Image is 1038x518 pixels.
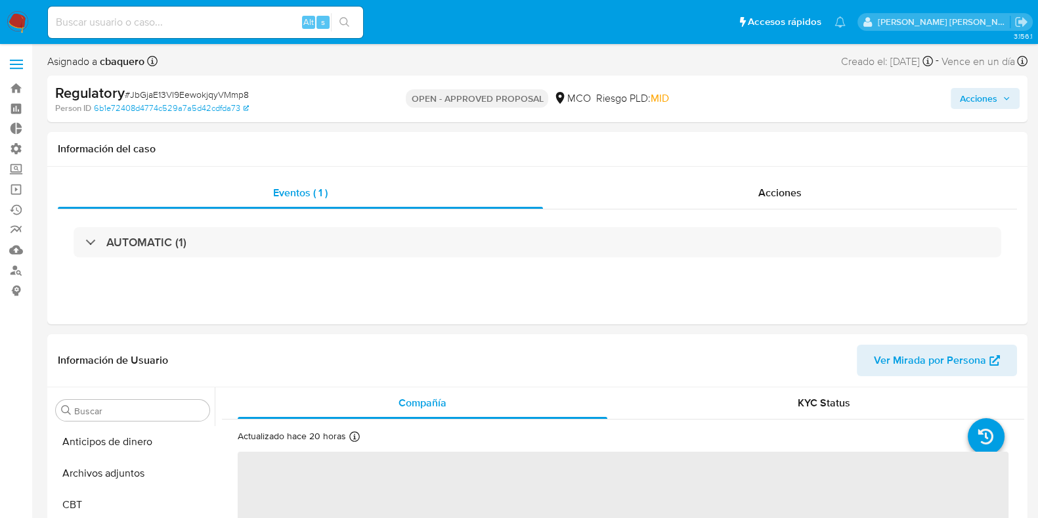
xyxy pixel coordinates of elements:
[399,395,446,410] span: Compañía
[238,430,346,442] p: Actualizado hace 20 horas
[74,227,1001,257] div: AUTOMATIC (1)
[97,54,144,69] b: cbaquero
[58,142,1017,156] h1: Información del caso
[125,88,249,101] span: # JbGjaE13VI9EewokjqyVMmp8
[303,16,314,28] span: Alt
[878,16,1010,28] p: camila.baquero@mercadolibre.com.co
[857,345,1017,376] button: Ver Mirada por Persona
[841,53,933,70] div: Creado el: [DATE]
[61,405,72,416] button: Buscar
[58,354,168,367] h1: Información de Usuario
[47,54,144,69] span: Asignado a
[106,235,186,249] h3: AUTOMATIC (1)
[748,15,821,29] span: Accesos rápidos
[1014,15,1028,29] a: Salir
[951,88,1020,109] button: Acciones
[960,88,997,109] span: Acciones
[936,53,939,70] span: -
[834,16,846,28] a: Notificaciones
[553,91,590,106] div: MCO
[331,13,358,32] button: search-icon
[55,102,91,114] b: Person ID
[874,345,986,376] span: Ver Mirada por Persona
[51,426,215,458] button: Anticipos de dinero
[55,82,125,103] b: Regulatory
[406,89,548,108] p: OPEN - APPROVED PROPOSAL
[798,395,850,410] span: KYC Status
[51,458,215,489] button: Archivos adjuntos
[94,102,249,114] a: 6b1e72408d4774c529a7a5d42cdfda73
[758,185,802,200] span: Acciones
[941,54,1015,69] span: Vence en un día
[273,185,328,200] span: Eventos ( 1 )
[48,14,363,31] input: Buscar usuario o caso...
[650,91,668,106] span: MID
[595,91,668,106] span: Riesgo PLD:
[321,16,325,28] span: s
[74,405,204,417] input: Buscar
